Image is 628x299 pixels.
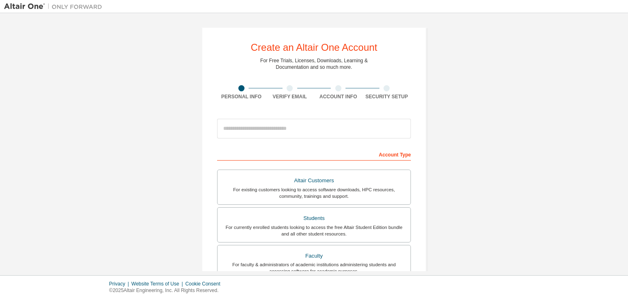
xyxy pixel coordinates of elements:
[217,147,411,161] div: Account Type
[185,281,225,287] div: Cookie Consent
[222,261,406,274] div: For faculty & administrators of academic institutions administering students and accessing softwa...
[222,186,406,199] div: For existing customers looking to access software downloads, HPC resources, community, trainings ...
[222,250,406,262] div: Faculty
[222,175,406,186] div: Altair Customers
[314,93,363,100] div: Account Info
[109,287,225,294] p: © 2025 Altair Engineering, Inc. All Rights Reserved.
[266,93,314,100] div: Verify Email
[251,43,377,52] div: Create an Altair One Account
[260,57,368,70] div: For Free Trials, Licenses, Downloads, Learning & Documentation and so much more.
[222,224,406,237] div: For currently enrolled students looking to access the free Altair Student Edition bundle and all ...
[363,93,411,100] div: Security Setup
[131,281,185,287] div: Website Terms of Use
[109,281,131,287] div: Privacy
[4,2,106,11] img: Altair One
[222,213,406,224] div: Students
[217,93,266,100] div: Personal Info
